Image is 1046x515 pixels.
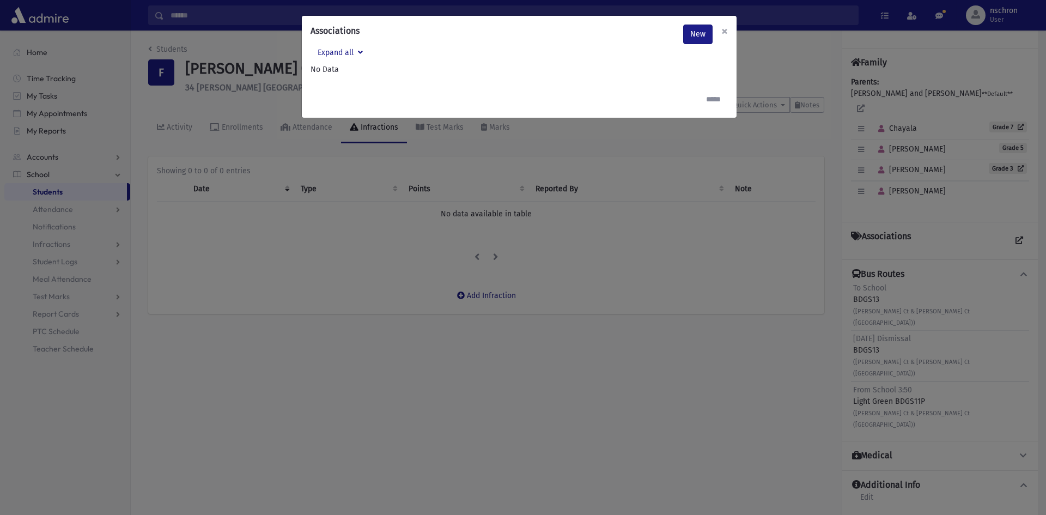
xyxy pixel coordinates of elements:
[311,25,360,38] h6: Associations
[311,64,728,75] label: No Data
[721,23,728,39] span: ×
[311,44,370,64] button: Expand all
[683,25,713,44] a: New
[713,16,737,46] button: Close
